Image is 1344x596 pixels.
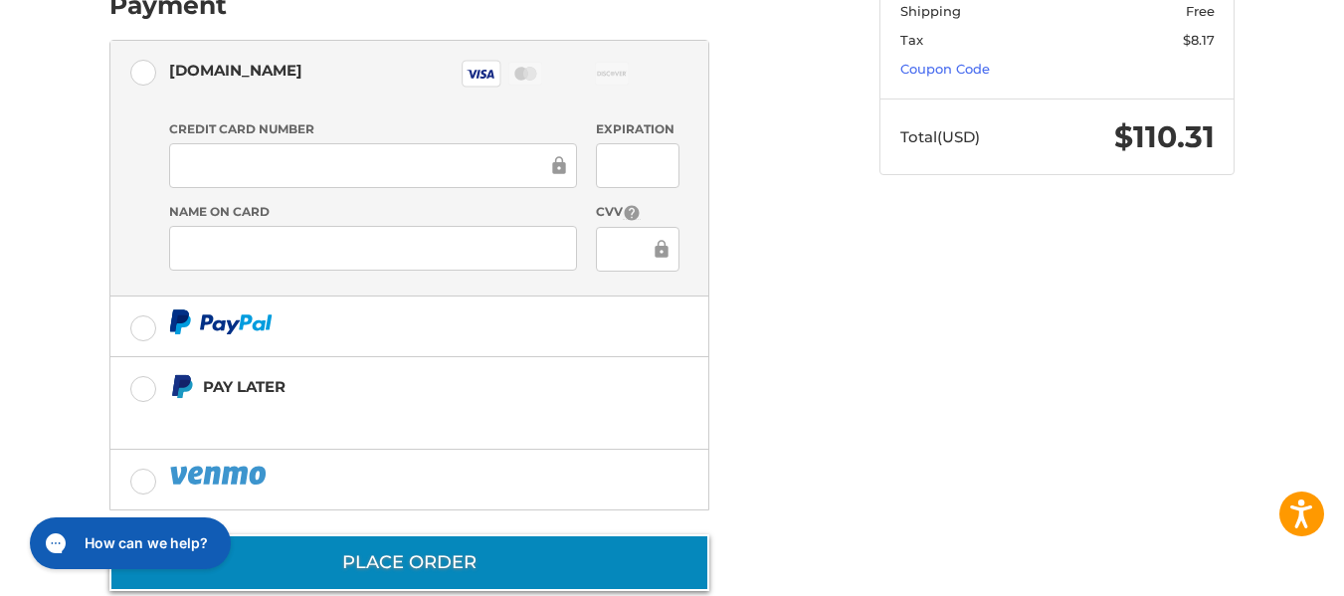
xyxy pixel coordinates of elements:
label: Expiration [596,120,678,138]
span: $8.17 [1183,32,1215,48]
iframe: PayPal Message 1 [169,407,585,425]
span: Total (USD) [900,127,980,146]
a: Coupon Code [900,61,990,77]
button: Place Order [109,534,709,591]
img: PayPal icon [169,463,271,488]
span: Free [1186,3,1215,19]
label: Name on Card [169,203,577,221]
span: $110.31 [1114,118,1215,155]
span: Tax [900,32,923,48]
label: CVV [596,203,678,222]
iframe: Gorgias live chat messenger [20,510,237,576]
div: Pay Later [203,370,584,403]
label: Credit Card Number [169,120,577,138]
span: Shipping [900,3,961,19]
div: [DOMAIN_NAME] [169,54,302,87]
img: Pay Later icon [169,374,194,399]
img: PayPal icon [169,309,273,334]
